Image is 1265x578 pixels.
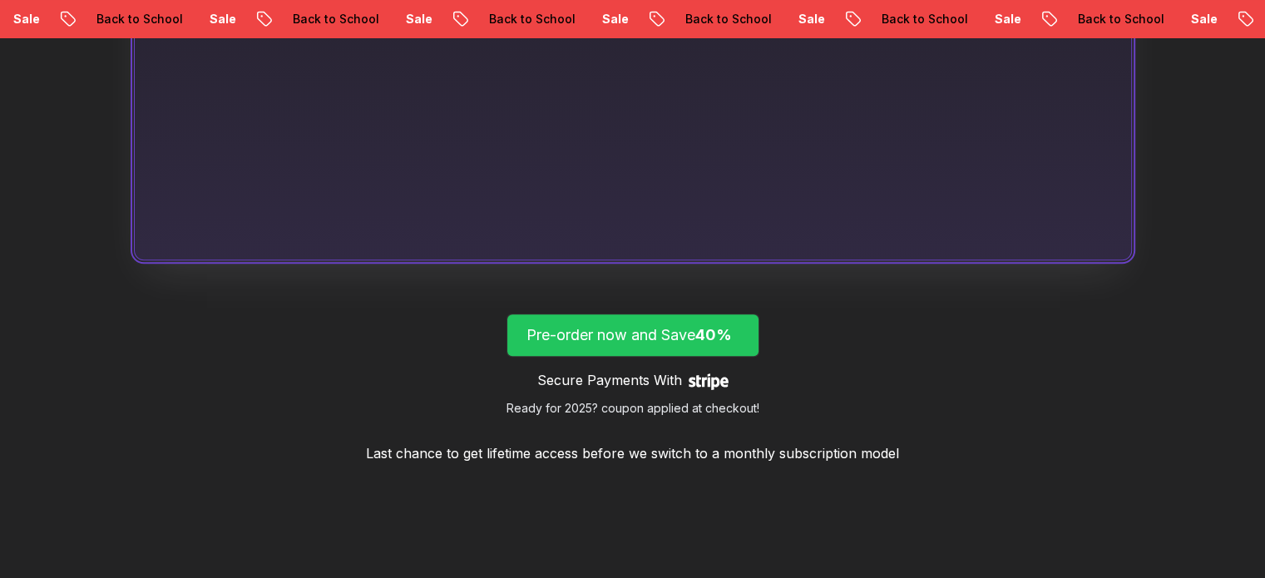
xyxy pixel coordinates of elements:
[868,11,981,27] p: Back to School
[1065,11,1178,27] p: Back to School
[506,400,759,417] p: Ready for 2025? coupon applied at checkout!
[537,370,682,390] p: Secure Payments With
[785,11,838,27] p: Sale
[366,443,899,463] p: Last chance to get lifetime access before we switch to a monthly subscription model
[476,11,589,27] p: Back to School
[526,324,739,347] p: Pre-order now and Save
[589,11,642,27] p: Sale
[506,314,759,417] a: lifetime-access
[981,11,1035,27] p: Sale
[83,11,196,27] p: Back to School
[393,11,446,27] p: Sale
[672,11,785,27] p: Back to School
[695,326,732,343] span: 40%
[196,11,250,27] p: Sale
[279,11,393,27] p: Back to School
[1178,11,1231,27] p: Sale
